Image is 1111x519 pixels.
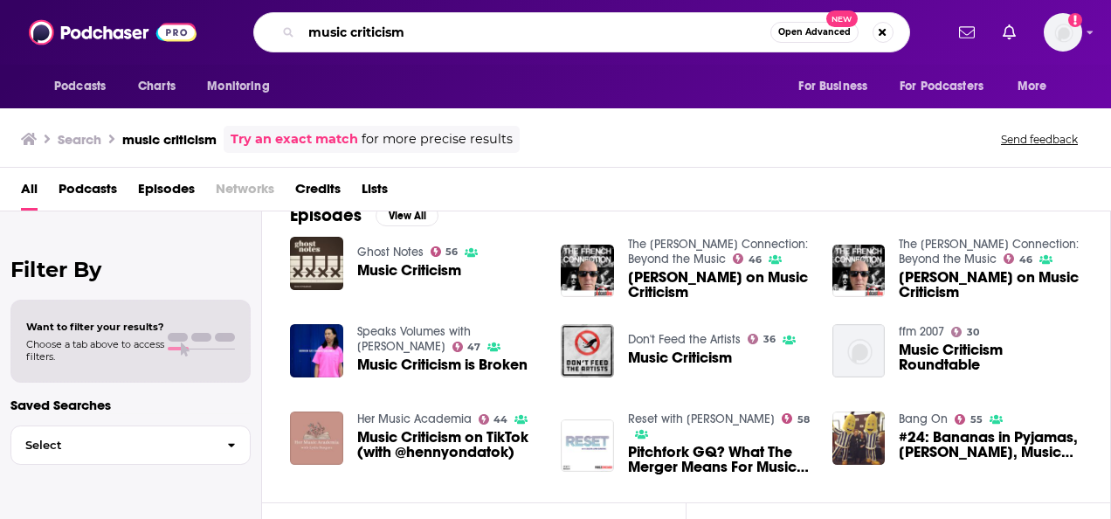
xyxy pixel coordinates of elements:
img: User Profile [1044,13,1082,52]
a: 47 [452,342,481,352]
a: Lists [362,175,388,211]
a: 44 [479,414,508,425]
h2: Episodes [290,204,362,226]
a: 55 [955,414,983,425]
a: Charts [127,70,186,103]
img: #24: Bananas in Pyjamas, Taylor Swift, Music Criticism [832,412,886,465]
a: Show notifications dropdown [952,17,982,47]
a: Bang On [899,412,948,426]
a: Speaks Volumes with Derrick Gee [357,324,471,354]
button: open menu [195,70,292,103]
img: Music Criticism [561,324,614,377]
a: Episodes [138,175,195,211]
h3: Search [58,131,101,148]
img: Jay Jay on Music Criticism [561,245,614,298]
p: Saved Searches [10,397,251,413]
span: 55 [970,416,983,424]
img: Music Criticism is Broken [290,324,343,377]
span: 30 [967,329,979,336]
span: 44 [493,416,507,424]
span: More [1018,74,1047,99]
a: 36 [748,334,776,344]
a: 30 [951,327,979,337]
span: Pitchfork GQ? What The Merger Means For Music Criticism [628,445,811,474]
button: open menu [786,70,889,103]
span: For Business [798,74,867,99]
a: All [21,175,38,211]
span: for more precise results [362,129,513,149]
img: Music Criticism Roundtable [832,324,886,377]
a: Music Criticism [357,263,461,278]
a: The Jay Jay French Connection: Beyond the Music [628,237,808,266]
span: Music Criticism Roundtable [899,343,1082,372]
button: open menu [888,70,1009,103]
span: Want to filter your results? [26,321,164,333]
button: Send feedback [996,132,1083,147]
img: Podchaser - Follow, Share and Rate Podcasts [29,16,197,49]
a: Credits [295,175,341,211]
a: 46 [733,253,762,264]
span: For Podcasters [900,74,983,99]
button: Open AdvancedNew [770,22,859,43]
span: [PERSON_NAME] on Music Criticism [628,270,811,300]
a: Music Criticism is Broken [357,357,528,372]
img: Music Criticism [290,237,343,290]
a: ffm 2007 [899,324,944,339]
img: Pitchfork GQ? What The Merger Means For Music Criticism [561,419,614,473]
h2: Filter By [10,257,251,282]
span: Networks [216,175,274,211]
span: Monitoring [207,74,269,99]
a: #24: Bananas in Pyjamas, Taylor Swift, Music Criticism [899,430,1082,460]
a: Music Criticism [628,350,732,365]
span: 46 [749,256,762,264]
a: 56 [431,246,459,257]
a: Don't Feed the Artists [628,332,741,347]
span: New [826,10,858,27]
img: Jay Jay on Music Criticism [832,245,886,298]
button: Select [10,426,251,465]
a: The Jay Jay French Connection: Beyond the Music [899,237,1079,266]
span: Podcasts [54,74,106,99]
span: Choose a tab above to access filters. [26,338,164,363]
div: Search podcasts, credits, & more... [253,12,910,52]
span: Logged in as SusanHershberg [1044,13,1082,52]
span: Open Advanced [778,28,851,37]
img: Music Criticism on TikTok (with @hennyondatok) [290,412,343,465]
a: EpisodesView All [290,204,438,226]
a: Jay Jay on Music Criticism [899,270,1082,300]
span: Select [11,439,213,451]
a: Reset with Sasha-Ann Simons [628,412,775,426]
a: Jay Jay on Music Criticism [628,270,811,300]
span: #24: Bananas in Pyjamas, [PERSON_NAME], Music Criticism [899,430,1082,460]
a: Try an exact match [231,129,358,149]
h3: music criticism [122,131,217,148]
a: Her Music Academia [357,412,472,426]
span: 36 [763,336,776,343]
button: open menu [42,70,128,103]
input: Search podcasts, credits, & more... [301,18,770,46]
span: 46 [1019,256,1032,264]
a: Podcasts [59,175,117,211]
span: 58 [797,416,810,424]
span: 56 [445,248,458,256]
button: open menu [1005,70,1069,103]
a: Ghost Notes [357,245,424,259]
